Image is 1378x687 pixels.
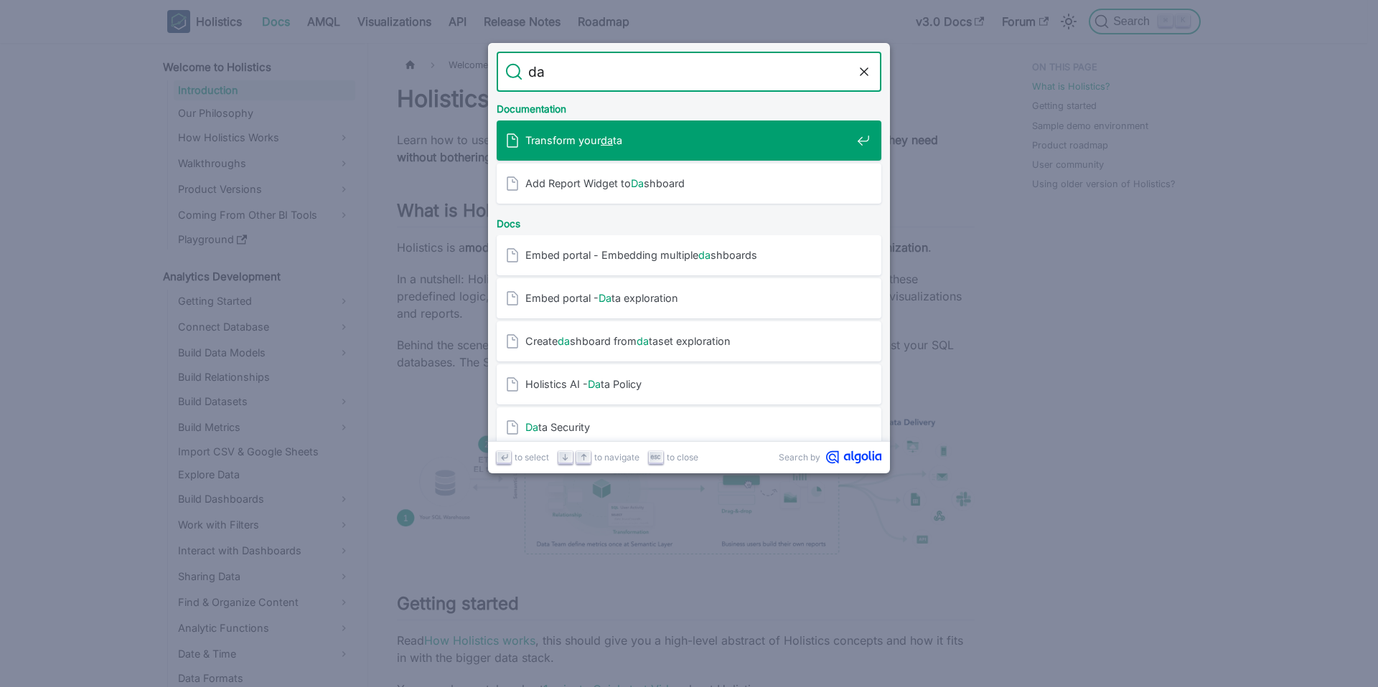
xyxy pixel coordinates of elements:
mark: da [637,335,649,347]
mark: Da [599,292,611,304]
svg: Arrow up [578,452,589,463]
svg: Arrow down [560,452,571,463]
svg: Algolia [826,450,881,464]
span: Transform your ta [525,133,851,147]
span: Search by [779,450,820,464]
span: Create shboard from taset exploration [525,334,851,348]
svg: Enter key [499,452,510,463]
a: Createdashboard fromdataset exploration [497,321,881,361]
a: Embed portal - Embedding multipledashboards [497,235,881,275]
a: Embed portal -Data exploration [497,278,881,318]
div: Docs [494,207,884,235]
mark: da [601,134,613,146]
svg: Escape key [650,452,661,463]
mark: Da [525,421,538,433]
span: to close [667,450,698,464]
span: to select [515,450,549,464]
mark: Da [631,177,644,189]
mark: Da [588,378,601,390]
span: Add Report Widget to shboard [525,176,851,190]
a: Search byAlgolia [779,450,881,464]
a: Add Report Widget toDashboard [497,164,881,204]
span: to navigate [594,450,639,464]
div: Documentation [494,92,884,120]
mark: da [698,249,711,261]
a: Transform yourdata [497,120,881,161]
span: ta Security [525,420,851,434]
mark: da [558,335,570,347]
span: Embed portal - Embedding multiple shboards [525,248,851,262]
input: Search docs [522,52,856,92]
a: Data Security [497,407,881,447]
span: Holistics AI - ta Policy [525,377,851,391]
span: Embed portal - ta exploration [525,291,851,305]
button: Clear the query [856,63,873,80]
a: Holistics AI -Data Policy [497,364,881,404]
